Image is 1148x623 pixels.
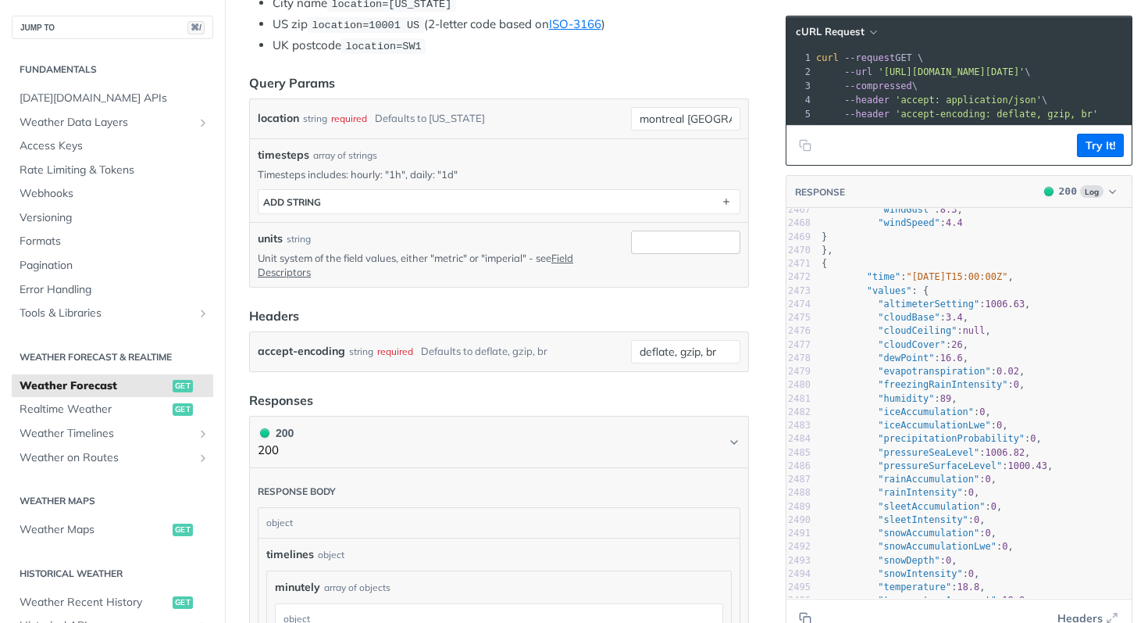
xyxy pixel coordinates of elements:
div: array of strings [313,149,377,163]
span: --url [844,66,872,77]
span: "dewPoint" [878,353,934,363]
a: Formats [12,230,213,253]
a: Weather Data LayersShow subpages for Weather Data Layers [12,111,213,134]
span: "altimeterSetting" [878,299,979,310]
li: US zip (2-letter code based on ) [273,16,749,34]
span: : , [822,501,1002,512]
span: "values" [867,285,912,296]
span: Pagination [20,258,209,274]
label: location [258,107,299,130]
span: 0 [974,514,979,525]
span: get [173,380,193,392]
div: 2477 [786,338,811,352]
span: --request [844,52,895,63]
span: Error Handling [20,282,209,298]
span: get [173,524,193,536]
span: minutely [275,579,320,596]
span: : , [822,568,979,579]
span: "humidity" [878,393,934,404]
span: 0 [979,406,985,417]
span: "[DATE]T15:00:00Z" [906,271,1007,282]
span: Rate Limiting & Tokens [20,163,209,178]
button: Show subpages for Weather Timelines [197,428,209,440]
span: curl [816,52,839,63]
div: 2488 [786,486,811,499]
span: '[URL][DOMAIN_NAME][DATE]' [878,66,1025,77]
span: 0 [1014,379,1019,390]
div: 2475 [786,311,811,324]
a: Access Keys [12,134,213,158]
div: string [287,232,311,246]
a: Weather Recent Historyget [12,591,213,614]
div: array of objects [324,581,390,595]
span: 'accept-encoding: deflate, gzip, br' [895,109,1098,120]
a: Weather Mapsget [12,518,213,542]
div: Headers [249,306,299,325]
span: 26 [951,339,962,350]
button: Show subpages for Weather Data Layers [197,116,209,129]
span: "temperature" [878,582,951,593]
span: [DATE][DOMAIN_NAME] APIs [20,91,209,106]
div: 2472 [786,270,811,284]
div: 2469 [786,231,811,244]
button: cURL Request [790,24,882,40]
span: location=SW1 [345,41,421,52]
div: 2478 [786,352,811,365]
span: 0 [1002,541,1007,552]
a: Rate Limiting & Tokens [12,159,213,182]
a: Realtime Weatherget [12,398,213,421]
span: \ [816,66,1031,77]
label: accept-encoding [258,340,345,363]
span: 18.8 [957,582,979,593]
svg: Chevron [728,436,740,449]
button: Show subpages for Weather on Routes [197,452,209,464]
span: Weather Maps [20,522,169,538]
span: 0 [986,528,991,539]
span: : , [822,514,986,525]
span: : [822,217,963,228]
div: required [331,107,367,130]
div: ADD string [263,196,321,208]
span: : { [822,285,929,296]
div: Responses [249,391,313,410]
span: --header [844,95,890,106]
span: : , [822,406,991,417]
h2: Historical Weather [12,567,213,581]
p: Unit system of the field values, either "metric" or "imperial" - see [258,251,625,279]
div: 2495 [786,581,811,594]
span: GET \ [816,52,923,63]
span: : , [822,582,986,593]
span: 'accept: application/json' [895,95,1042,106]
span: "time" [867,271,900,282]
span: "iceAccumulation" [878,406,974,417]
span: 0 [968,487,974,498]
a: Weather TimelinesShow subpages for Weather Timelines [12,422,213,446]
div: 2494 [786,568,811,581]
div: 3 [786,79,813,93]
span: "windSpeed" [878,217,939,228]
div: 2482 [786,406,811,419]
span: : , [822,595,1030,606]
h2: Fundamentals [12,63,213,77]
h2: Weather Forecast & realtime [12,350,213,364]
span: "cloudCeiling" [878,325,957,336]
a: Tools & LibrariesShow subpages for Tools & Libraries [12,302,213,325]
span: } [822,231,827,242]
div: 2473 [786,285,811,298]
span: Access Keys [20,138,209,154]
span: }, [822,245,833,256]
p: Timesteps includes: hourly: "1h", daily: "1d" [258,167,740,181]
span: : , [822,420,1008,431]
span: 16.6 [940,353,963,363]
span: 8.3 [940,204,957,215]
div: 2493 [786,554,811,568]
span: : , [822,299,1030,310]
div: 2483 [786,419,811,432]
span: timesteps [258,147,309,163]
span: 18.8 [1002,595,1025,606]
div: 2470 [786,244,811,257]
span: 0 [968,568,974,579]
div: 2489 [786,500,811,514]
div: 2471 [786,257,811,270]
h2: Weather Maps [12,494,213,508]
